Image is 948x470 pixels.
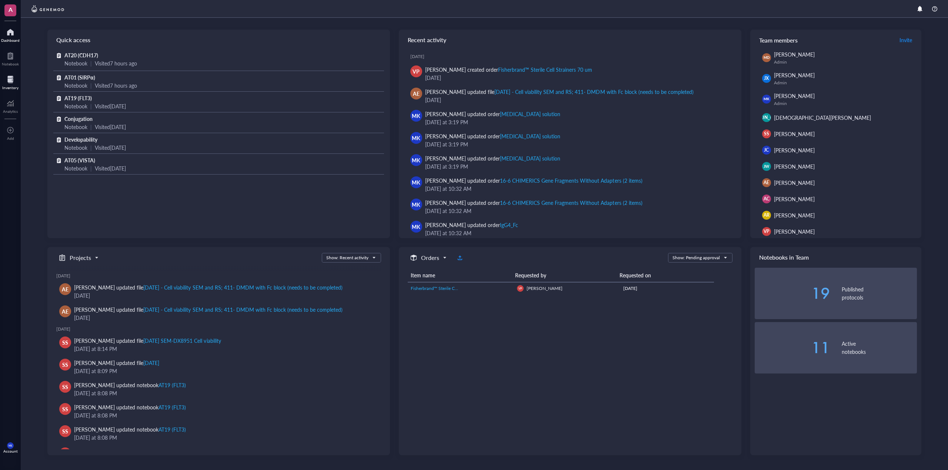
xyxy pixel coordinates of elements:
[143,284,343,291] div: [DATE] - Cell viability SEM and RS; 411- DMDM with Fc block (needs to be completed)
[774,179,815,186] span: [PERSON_NAME]
[748,114,784,121] span: [PERSON_NAME]
[413,89,420,98] span: AE
[56,334,381,356] a: SS[PERSON_NAME] updated file[DATE] SEM-DX8951 Cell viability[DATE] at 8:14 PM
[425,96,730,104] div: [DATE]
[56,326,381,332] div: [DATE]
[95,143,126,152] div: Visited [DATE]
[899,36,912,44] span: Invite
[774,92,815,99] span: [PERSON_NAME]
[74,411,375,419] div: [DATE] at 8:08 PM
[64,94,92,102] span: AT19 (FLT3)
[425,110,561,118] div: [PERSON_NAME] updated order
[1,26,20,43] a: Dashboard
[764,228,769,235] span: VP
[56,378,381,400] a: SS[PERSON_NAME] updated notebookAT19 (FLT3)[DATE] at 8:08 PM
[64,136,97,143] span: Developability
[2,85,19,90] div: Inventory
[7,136,14,141] div: Add
[494,88,694,95] div: [DATE] - Cell viability SEM and RS; 411- DMDM with Fc block (needs to be completed)
[425,65,592,74] div: [PERSON_NAME] created order
[9,444,12,447] span: MK
[425,162,730,170] div: [DATE] at 3:19 PM
[95,81,137,89] div: Visited 7 hours ago
[411,285,511,292] a: Fisherbrand™ Sterile Cell Strainers 70 um
[412,156,420,164] span: MK
[617,268,708,282] th: Requested on
[95,59,137,67] div: Visited 7 hours ago
[518,287,522,290] span: VP
[3,109,18,114] div: Analytics
[425,74,730,82] div: [DATE]
[74,337,221,345] div: [PERSON_NAME] updated file
[842,339,917,356] div: Active notebooks
[774,146,815,154] span: [PERSON_NAME]
[498,66,592,73] div: Fisherbrand™ Sterile Cell Strainers 70 um
[90,143,92,152] div: |
[764,97,769,102] span: MK
[74,345,375,353] div: [DATE] at 8:14 PM
[143,337,221,344] div: [DATE] SEM-DX8951 Cell viability
[425,207,730,215] div: [DATE] at 10:32 AM
[774,59,914,65] div: Admin
[425,154,561,162] div: [PERSON_NAME] updated order
[64,59,87,67] div: Notebook
[412,200,420,209] span: MK
[47,30,390,50] div: Quick access
[74,359,159,367] div: [PERSON_NAME] updated file
[405,107,735,129] a: MK[PERSON_NAME] updated order[MEDICAL_DATA] solution[DATE] at 3:19 PM
[74,314,375,322] div: [DATE]
[764,75,769,82] span: JX
[755,286,830,301] div: 19
[56,356,381,378] a: SS[PERSON_NAME] updated file[DATE][DATE] at 8:09 PM
[30,4,66,13] img: genemod-logo
[774,228,815,235] span: [PERSON_NAME]
[425,199,642,207] div: [PERSON_NAME] updated order
[421,253,439,262] h5: Orders
[74,433,375,442] div: [DATE] at 8:08 PM
[750,30,921,50] div: Team members
[56,422,381,444] a: SS[PERSON_NAME] updated notebookAT19 (FLT3)[DATE] at 8:08 PM
[74,283,343,291] div: [PERSON_NAME] updated file
[74,403,186,411] div: [PERSON_NAME] updated notebook
[500,177,642,184] div: 16-6 CHIMERICS Gene Fragments Without Adapters (2 items)
[62,383,68,391] span: SS
[2,74,19,90] a: Inventory
[425,221,518,229] div: [PERSON_NAME] updated order
[764,212,770,219] span: AR
[405,196,735,218] a: MK[PERSON_NAME] updated order16-6 CHIMERICS Gene Fragments Without Adapters (2 items)[DATE] at 10...
[56,302,381,325] a: AE[PERSON_NAME] updated file[DATE] - Cell viability SEM and RS; 411- DMDM with Fc block (needs to...
[425,132,561,140] div: [PERSON_NAME] updated order
[3,449,18,453] div: Account
[512,268,617,282] th: Requested by
[74,425,186,433] div: [PERSON_NAME] updated notebook
[143,359,159,366] div: [DATE]
[623,285,711,292] div: [DATE]
[74,367,375,375] div: [DATE] at 8:09 PM
[764,55,770,60] span: MD
[764,179,769,186] span: AE
[158,426,186,433] div: AT19 (FLT3)
[158,381,186,389] div: AT19 (FLT3)
[56,280,381,302] a: AE[PERSON_NAME] updated file[DATE] - Cell viability SEM and RS; 411- DMDM with Fc block (needs to...
[425,88,694,96] div: [PERSON_NAME] updated file
[764,196,770,202] span: AC
[62,285,69,293] span: AE
[143,306,343,313] div: [DATE] - Cell viability SEM and RS; 411- DMDM with Fc block (needs to be completed)
[64,51,98,59] span: AT20 (CDH17)
[500,132,560,140] div: [MEDICAL_DATA] solution
[64,102,87,110] div: Notebook
[158,403,186,411] div: AT19 (FLT3)
[412,223,420,231] span: MK
[74,305,343,314] div: [PERSON_NAME] updated file
[56,273,381,279] div: [DATE]
[64,74,95,81] span: AT01 (SIRPα)
[405,151,735,173] a: MK[PERSON_NAME] updated order[MEDICAL_DATA] solution[DATE] at 3:19 PM
[2,50,19,66] a: Notebook
[672,254,720,261] div: Show: Pending approval
[411,285,491,291] span: Fisherbrand™ Sterile Cell Strainers 70 um
[412,112,420,120] span: MK
[64,156,95,164] span: AT05 (VISTA)
[405,62,735,85] a: VP[PERSON_NAME] created orderFisherbrand™ Sterile Cell Strainers 70 um[DATE]
[405,218,735,240] a: MK[PERSON_NAME] updated orderIgG4_Fc[DATE] at 10:32 AM
[64,81,87,89] div: Notebook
